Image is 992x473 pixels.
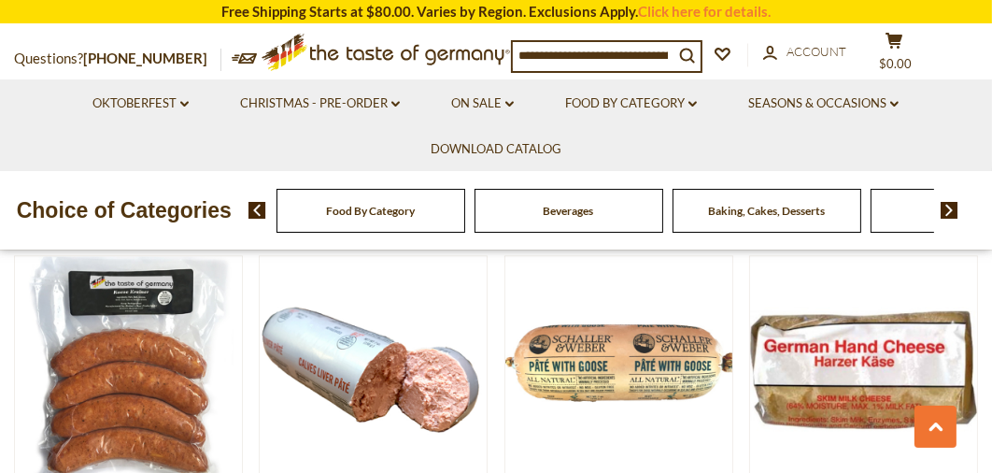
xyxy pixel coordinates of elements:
[941,202,958,219] img: next arrow
[638,3,771,20] a: Click here for details.
[565,93,697,114] a: Food By Category
[326,204,415,218] a: Food By Category
[708,204,825,218] a: Baking, Cakes, Desserts
[748,93,899,114] a: Seasons & Occasions
[83,50,207,66] a: [PHONE_NUMBER]
[787,44,846,59] span: Account
[14,47,221,71] p: Questions?
[880,56,913,71] span: $0.00
[240,93,400,114] a: Christmas - PRE-ORDER
[763,42,846,63] a: Account
[544,204,594,218] a: Beverages
[431,139,561,160] a: Download Catalog
[866,32,922,79] button: $0.00
[92,93,189,114] a: Oktoberfest
[248,202,266,219] img: previous arrow
[451,93,514,114] a: On Sale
